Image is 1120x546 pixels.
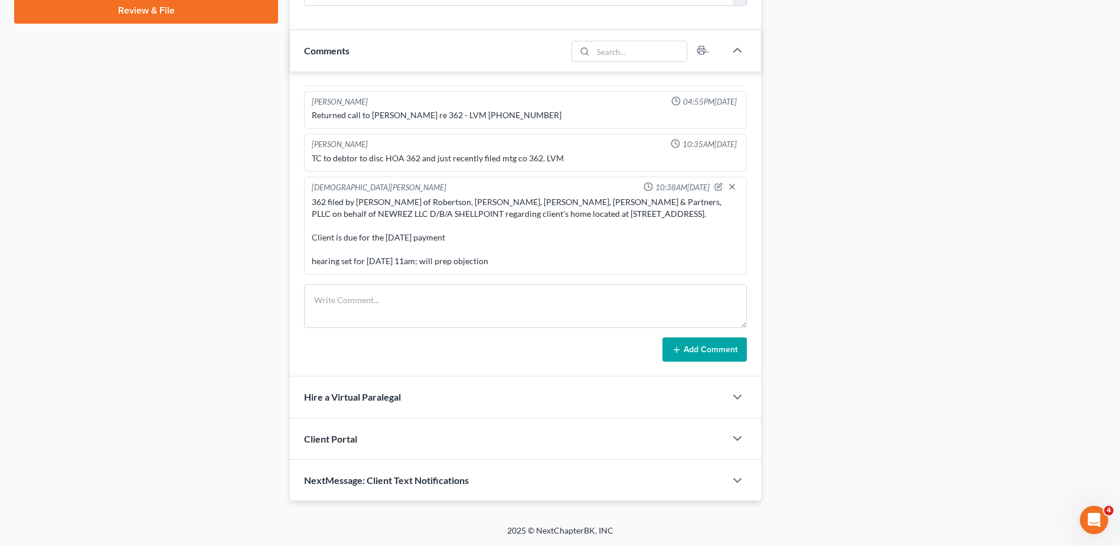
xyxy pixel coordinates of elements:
[304,45,350,56] span: Comments
[683,139,737,150] span: 10:35AM[DATE]
[655,182,710,193] span: 10:38AM[DATE]
[304,433,357,444] span: Client Portal
[1080,506,1108,534] iframe: Intercom live chat
[312,196,739,267] div: 362 filed by [PERSON_NAME] of Robertson, [PERSON_NAME], [PERSON_NAME], [PERSON_NAME] & Partners, ...
[683,96,737,108] span: 04:55PM[DATE]
[1104,506,1114,515] span: 4
[224,525,897,546] div: 2025 © NextChapterBK, INC
[304,391,401,402] span: Hire a Virtual Paralegal
[312,152,739,164] div: TC to debtor to disc HOA 362 and just recently filed mtg co 362. LVM
[593,41,687,61] input: Search...
[312,139,368,150] div: [PERSON_NAME]
[662,337,747,362] button: Add Comment
[312,109,739,121] div: Returned call to [PERSON_NAME] re 362 - LVM [PHONE_NUMBER]
[312,182,446,194] div: [DEMOGRAPHIC_DATA][PERSON_NAME]
[304,474,469,486] span: NextMessage: Client Text Notifications
[312,96,368,108] div: [PERSON_NAME]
